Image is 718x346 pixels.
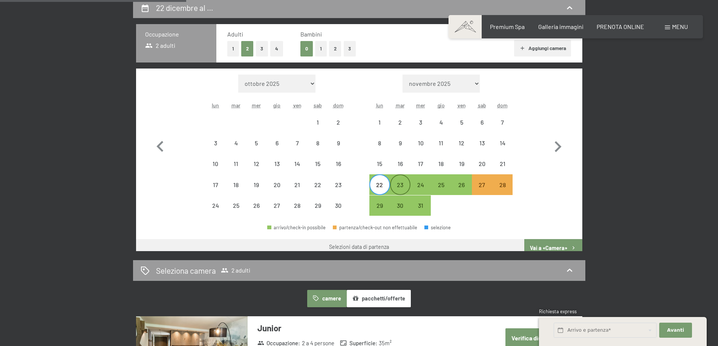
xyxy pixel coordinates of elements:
div: partenza/check-out non effettuabile [226,133,246,153]
div: 29 [370,203,389,221]
div: 13 [268,161,286,180]
div: partenza/check-out non effettuabile [328,154,348,174]
div: Sun Nov 16 2025 [328,154,348,174]
div: partenza/check-out non effettuabile [451,154,472,174]
div: Mon Nov 17 2025 [205,174,226,195]
div: 30 [329,203,348,221]
div: Mon Dec 01 2025 [369,112,390,133]
div: partenza/check-out non effettuabile [287,195,308,216]
div: partenza/check-out non è effettuabile, poiché non è stato raggiunto il soggiorno minimo richiesto [492,174,513,195]
button: Avanti [659,323,692,338]
div: 12 [247,161,266,180]
div: partenza/check-out non effettuabile [328,195,348,216]
div: 18 [227,182,245,201]
div: Mon Dec 15 2025 [369,154,390,174]
div: 4 [432,119,450,138]
button: Mese precedente [149,75,171,216]
div: partenza/check-out non effettuabile [308,195,328,216]
div: 26 [452,182,471,201]
div: 4 [227,140,245,159]
a: Galleria immagini [538,23,583,30]
abbr: martedì [396,102,405,108]
div: 23 [329,182,348,201]
div: Fri Nov 28 2025 [287,195,308,216]
div: partenza/check-out possibile [369,174,390,195]
div: Sun Nov 02 2025 [328,112,348,133]
div: Thu Nov 13 2025 [267,154,287,174]
div: 16 [329,161,348,180]
div: 3 [206,140,225,159]
div: 15 [370,161,389,180]
abbr: mercoledì [252,102,261,108]
div: partenza/check-out non effettuabile [451,112,472,133]
div: partenza/check-out non effettuabile [205,133,226,153]
div: 26 [247,203,266,221]
div: Sat Dec 20 2025 [472,154,492,174]
div: partenza/check-out possibile [390,195,410,216]
div: 19 [247,182,266,201]
div: partenza/check-out non effettuabile [205,195,226,216]
div: 12 [452,140,471,159]
h3: Junior [257,322,482,334]
button: camere [307,290,346,307]
div: partenza/check-out non effettuabile [205,154,226,174]
abbr: mercoledì [416,102,425,108]
div: 21 [288,182,307,201]
div: Tue Nov 11 2025 [226,154,246,174]
button: Aggiungi camera [514,40,571,56]
span: 2 adulti [221,267,250,274]
div: 29 [308,203,327,221]
div: Sat Dec 06 2025 [472,112,492,133]
div: Fri Dec 12 2025 [451,133,472,153]
h2: Seleziona camera [156,265,216,276]
div: partenza/check-out non effettuabile [431,154,451,174]
div: 25 [432,182,450,201]
div: 17 [411,161,430,180]
div: partenza/check-out non effettuabile [369,133,390,153]
span: Menu [672,23,688,30]
div: Mon Dec 08 2025 [369,133,390,153]
div: Sat Dec 13 2025 [472,133,492,153]
div: partenza/check-out possibile [410,195,431,216]
div: Mon Nov 03 2025 [205,133,226,153]
div: 9 [329,140,348,159]
div: 15 [308,161,327,180]
div: partenza/check-out non effettuabile [328,174,348,195]
div: Sun Nov 09 2025 [328,133,348,153]
div: Sun Dec 07 2025 [492,112,513,133]
div: 8 [370,140,389,159]
div: 6 [473,119,491,138]
div: 11 [227,161,245,180]
div: 24 [206,203,225,221]
div: Sun Nov 23 2025 [328,174,348,195]
div: partenza/check-out non effettuabile [246,133,266,153]
abbr: giovedì [273,102,280,108]
div: Tue Dec 09 2025 [390,133,410,153]
div: 13 [473,140,491,159]
div: partenza/check-out non effettuabile [287,154,308,174]
div: partenza/check-out non è effettuabile, poiché non è stato raggiunto il soggiorno minimo richiesto [472,174,492,195]
div: 7 [493,119,512,138]
abbr: lunedì [212,102,219,108]
button: Vai a «Camera» [524,239,582,257]
div: partenza/check-out non effettuabile [246,174,266,195]
div: Wed Dec 03 2025 [410,112,431,133]
div: 5 [452,119,471,138]
div: Mon Dec 29 2025 [369,195,390,216]
div: Tue Dec 16 2025 [390,154,410,174]
span: Adulti [227,30,243,38]
div: partenza/check-out possibile [451,174,472,195]
div: 5 [247,140,266,159]
abbr: sabato [314,102,322,108]
div: Sun Dec 21 2025 [492,154,513,174]
div: 7 [288,140,307,159]
div: 20 [268,182,286,201]
h3: Occupazione [145,30,207,38]
div: 22 [308,182,327,201]
div: 21 [493,161,512,180]
span: PRENOTA ONLINE [597,23,644,30]
div: Thu Nov 27 2025 [267,195,287,216]
div: Thu Dec 18 2025 [431,154,451,174]
div: partenza/check-out possibile [431,174,451,195]
div: partenza/check-out non effettuabile [267,154,287,174]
